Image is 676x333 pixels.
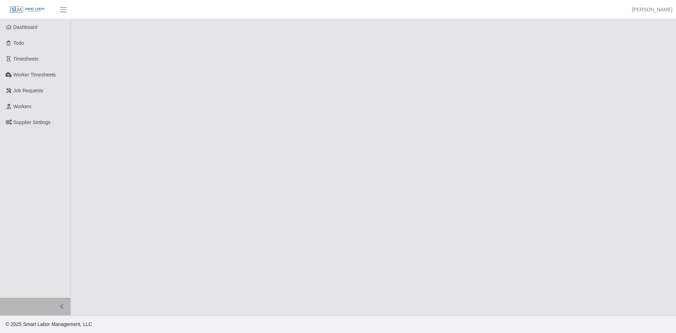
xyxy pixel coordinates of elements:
[13,72,56,78] span: Worker Timesheets
[13,40,24,46] span: Todo
[6,321,92,327] span: © 2025 Smart Labor Management, LLC
[13,24,38,30] span: Dashboard
[13,56,39,62] span: Timesheets
[13,104,32,109] span: Workers
[13,119,51,125] span: Supplier Settings
[10,6,45,14] img: SLM Logo
[632,6,672,13] a: [PERSON_NAME]
[13,88,44,93] span: Job Requests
